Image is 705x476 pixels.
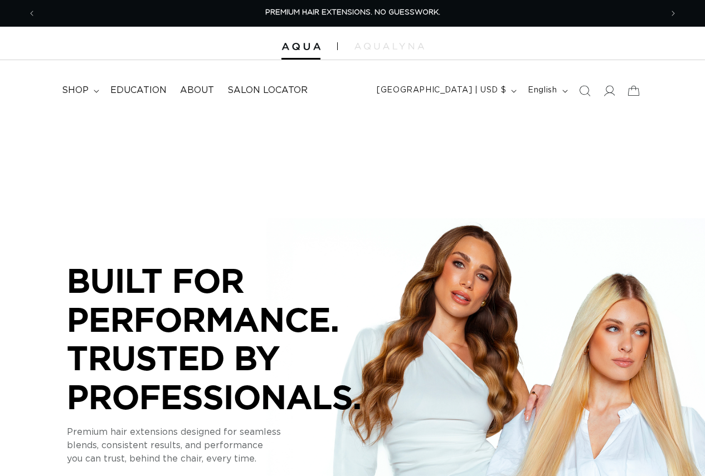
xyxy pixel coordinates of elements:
[227,85,308,96] span: Salon Locator
[528,85,557,96] span: English
[572,78,597,103] summary: Search
[180,85,214,96] span: About
[20,3,44,24] button: Previous announcement
[67,261,401,416] p: BUILT FOR PERFORMANCE. TRUSTED BY PROFESSIONALS.
[265,9,440,16] span: PREMIUM HAIR EXTENSIONS. NO GUESSWORK.
[110,85,167,96] span: Education
[377,85,506,96] span: [GEOGRAPHIC_DATA] | USD $
[370,80,521,101] button: [GEOGRAPHIC_DATA] | USD $
[221,78,314,103] a: Salon Locator
[281,43,320,51] img: Aqua Hair Extensions
[661,3,685,24] button: Next announcement
[521,80,572,101] button: English
[67,425,401,465] p: Premium hair extensions designed for seamless blends, consistent results, and performance you can...
[62,85,89,96] span: shop
[104,78,173,103] a: Education
[173,78,221,103] a: About
[354,43,424,50] img: aqualyna.com
[55,78,104,103] summary: shop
